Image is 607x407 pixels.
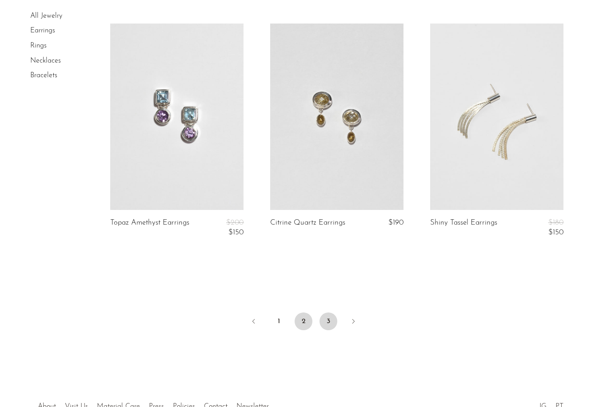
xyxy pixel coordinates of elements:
[228,229,244,236] span: $150
[295,312,312,330] span: 2
[30,12,62,20] a: All Jewelry
[30,42,47,49] a: Rings
[110,219,189,237] a: Topaz Amethyst Earrings
[245,312,263,332] a: Previous
[344,312,362,332] a: Next
[319,312,337,330] a: 3
[548,219,563,226] span: $180
[30,28,55,35] a: Earrings
[388,219,403,226] span: $190
[548,229,563,236] span: $150
[30,72,57,79] a: Bracelets
[270,312,288,330] a: 1
[226,219,244,226] span: $200
[270,219,345,227] a: Citrine Quartz Earrings
[430,219,497,237] a: Shiny Tassel Earrings
[30,57,61,64] a: Necklaces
